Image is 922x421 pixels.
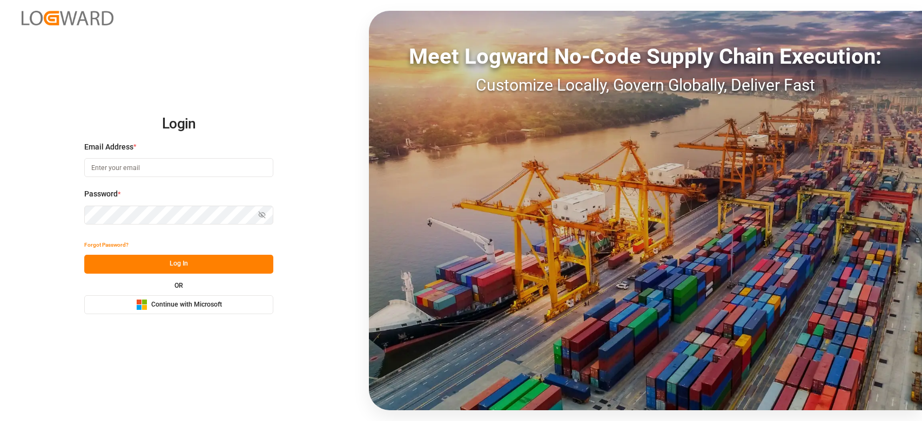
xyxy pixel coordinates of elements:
[369,73,922,97] div: Customize Locally, Govern Globally, Deliver Fast
[369,40,922,73] div: Meet Logward No-Code Supply Chain Execution:
[84,107,273,141] h2: Login
[84,236,129,255] button: Forgot Password?
[84,255,273,274] button: Log In
[84,158,273,177] input: Enter your email
[84,295,273,314] button: Continue with Microsoft
[84,188,118,200] span: Password
[151,300,222,310] span: Continue with Microsoft
[22,11,113,25] img: Logward_new_orange.png
[84,141,133,153] span: Email Address
[174,282,183,289] small: OR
